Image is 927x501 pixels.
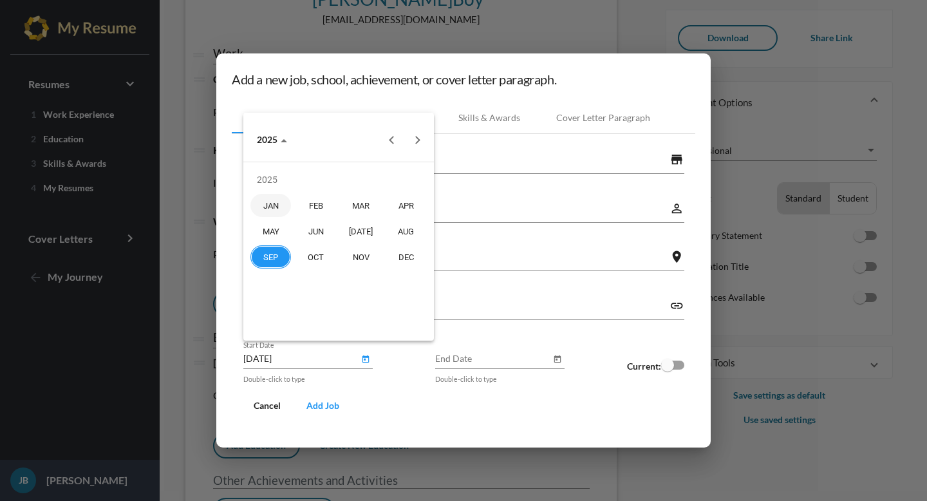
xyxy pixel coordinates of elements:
[386,220,426,243] div: AUG
[248,167,429,193] td: 2025
[386,245,426,269] div: DEC
[294,244,339,270] td: October 2025
[404,127,430,153] button: Next year
[379,127,404,153] button: Previous year
[247,127,297,153] button: Choose date
[384,244,429,270] td: December 2025
[341,220,381,243] div: [DATE]
[248,218,294,244] td: May 2025
[250,245,291,269] div: SEP
[250,194,291,217] div: JAN
[248,244,294,270] td: September 2025
[384,193,429,218] td: April 2025
[294,193,339,218] td: February 2025
[250,220,291,243] div: MAY
[339,244,384,270] td: November 2025
[384,218,429,244] td: August 2025
[295,220,336,243] div: JUN
[339,193,384,218] td: March 2025
[295,194,336,217] div: FEB
[248,193,294,218] td: January 2025
[257,134,287,145] span: 2025
[386,194,426,217] div: APR
[294,218,339,244] td: June 2025
[341,245,381,269] div: NOV
[295,245,336,269] div: OCT
[339,218,384,244] td: July 2025
[341,194,381,217] div: MAR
